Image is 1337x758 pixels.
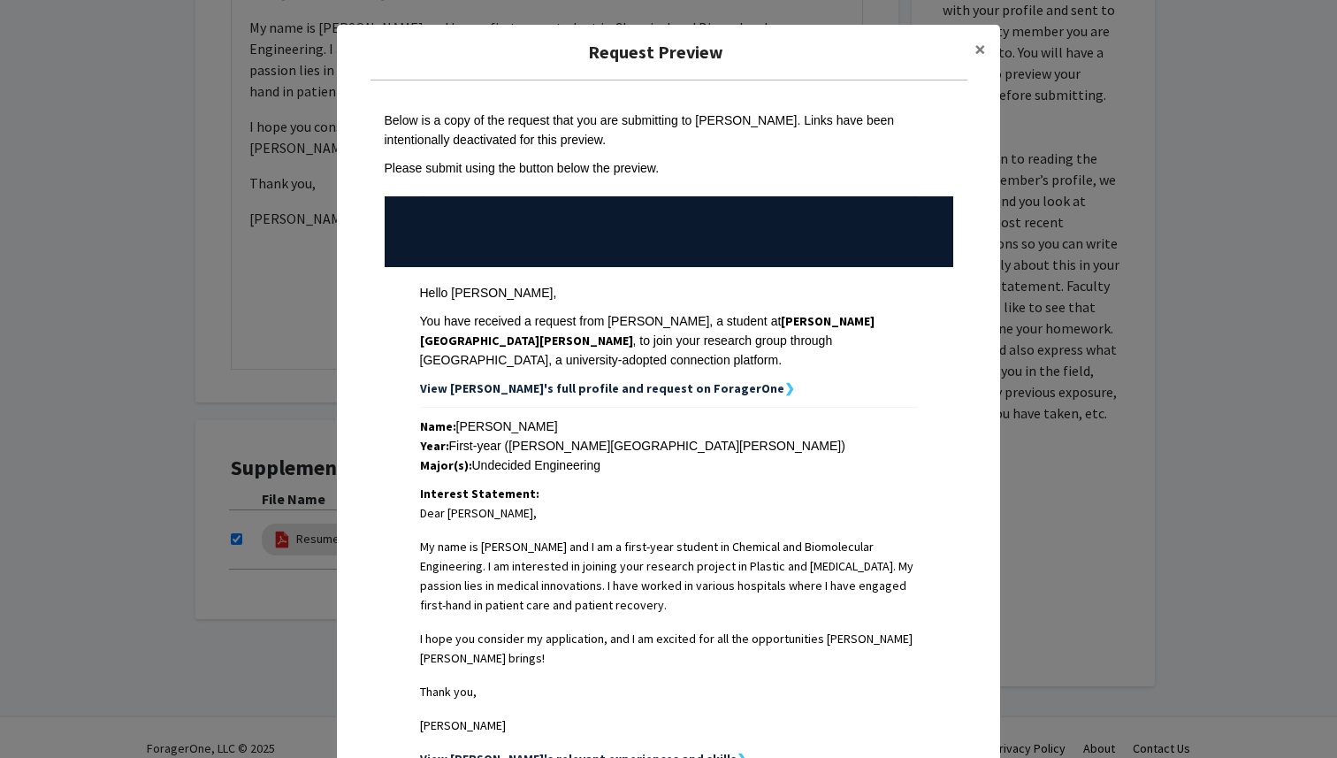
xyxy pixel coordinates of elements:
p: I hope you consider my application, and I am excited for all the opportunities [PERSON_NAME] [PER... [420,629,918,668]
span: × [974,35,986,63]
strong: Name: [420,418,456,434]
strong: ❯ [784,380,795,396]
span: My name is [PERSON_NAME] and I am a first-year student in Chemical and Biomolecular Engineering. ... [420,539,913,613]
strong: Major(s): [420,457,472,473]
h5: Request Preview [351,39,960,65]
div: You have received a request from [PERSON_NAME], a student at , to join your research group throug... [420,311,918,370]
strong: Year: [420,438,449,454]
div: Please submit using the button below the preview. [385,158,953,178]
div: Below is a copy of the request that you are submitting to [PERSON_NAME]. Links have been intentio... [385,111,953,149]
span: [PERSON_NAME] [420,717,506,733]
p: Thank you, [420,682,918,701]
p: Dear [PERSON_NAME], [420,503,918,523]
strong: Interest Statement: [420,486,539,502]
div: First-year ([PERSON_NAME][GEOGRAPHIC_DATA][PERSON_NAME]) [420,436,918,456]
div: Hello [PERSON_NAME], [420,283,918,302]
strong: View [PERSON_NAME]'s full profile and request on ForagerOne [420,380,784,396]
div: Undecided Engineering [420,456,918,475]
button: Close [960,25,1000,74]
div: [PERSON_NAME] [420,417,918,436]
iframe: Chat [13,678,75,745]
